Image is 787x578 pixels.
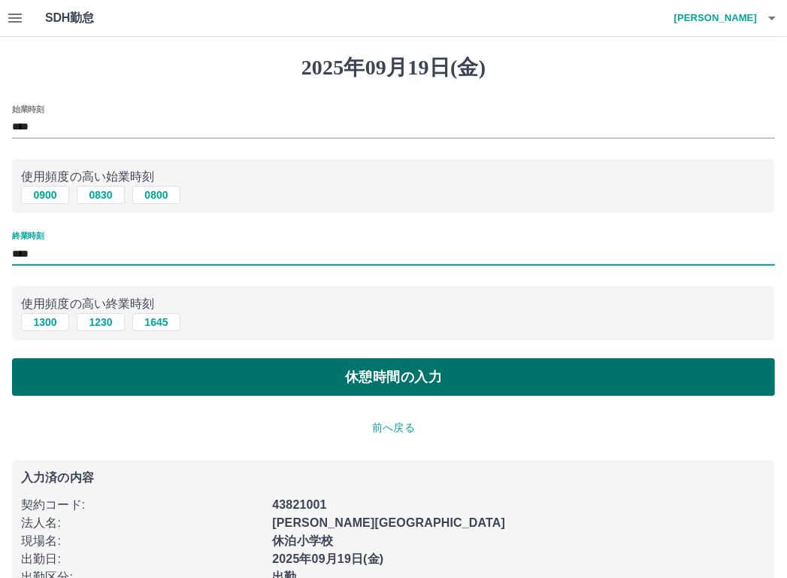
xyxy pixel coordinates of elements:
button: 0800 [132,186,180,204]
button: 0830 [77,186,125,204]
p: 前へ戻る [12,420,775,436]
label: 始業時刻 [12,103,44,114]
button: 1645 [132,313,180,331]
button: 1230 [77,313,125,331]
b: 休泊小学校 [272,534,333,547]
h1: 2025年09月19日(金) [12,55,775,81]
p: 使用頻度の高い終業時刻 [21,295,766,313]
p: 法人名 : [21,514,263,532]
button: 休憩時間の入力 [12,358,775,396]
p: 入力済の内容 [21,472,766,484]
b: 2025年09月19日(金) [272,552,383,565]
p: 使用頻度の高い始業時刻 [21,168,766,186]
button: 1300 [21,313,69,331]
label: 終業時刻 [12,230,44,242]
p: 契約コード : [21,496,263,514]
b: 43821001 [272,498,326,511]
button: 0900 [21,186,69,204]
b: [PERSON_NAME][GEOGRAPHIC_DATA] [272,516,505,529]
p: 現場名 : [21,532,263,550]
p: 出勤日 : [21,550,263,568]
